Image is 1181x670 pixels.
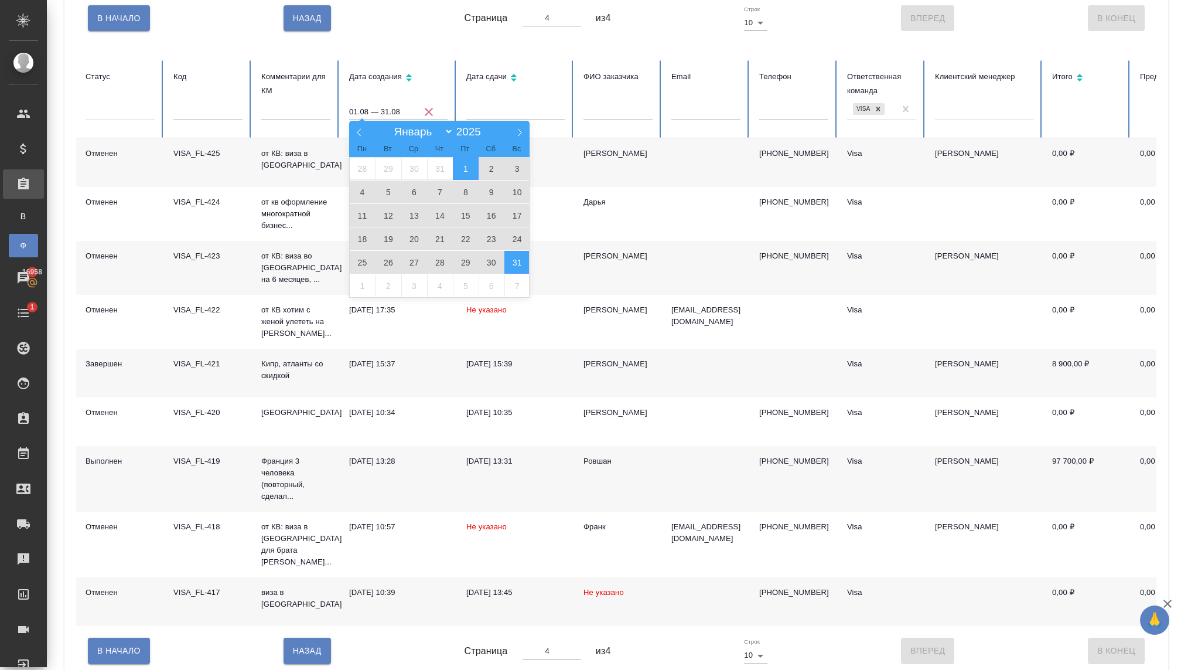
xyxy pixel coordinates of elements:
div: [PERSON_NAME] [583,358,653,370]
div: Ровшан [583,455,653,467]
div: Visa [847,304,916,316]
div: Сортировка [466,70,565,87]
td: [PERSON_NAME] [926,446,1043,512]
span: Август 12, 2025 [376,204,401,227]
span: Август 3, 2025 [504,157,530,180]
span: Август 29, 2025 [453,251,479,274]
td: 0,00 ₽ [1043,241,1131,295]
span: Назад [293,644,322,658]
div: Выполнен [86,455,155,467]
div: [DATE] 13:31 [466,455,565,467]
div: Visa [847,250,916,262]
td: 8 900,00 ₽ [1043,349,1131,397]
span: Вт [375,145,401,153]
span: Август 16, 2025 [479,204,504,227]
span: Ф [15,240,32,251]
div: VISA_FL-418 [173,521,243,533]
span: Август 19, 2025 [376,227,401,250]
div: Email [671,70,740,84]
div: Ответственная команда [847,70,916,98]
span: Август 14, 2025 [427,204,453,227]
p: Франция 3 человека (повторный, сделал... [261,455,330,502]
span: Август 4, 2025 [350,181,376,203]
p: [PHONE_NUMBER] [759,148,828,159]
span: Август 31, 2025 [504,251,530,274]
span: Сентябрь 7, 2025 [504,274,530,297]
span: Август 23, 2025 [479,227,504,250]
div: Отменен [86,250,155,262]
div: [DATE] 15:39 [466,358,565,370]
div: 10 [744,647,767,664]
div: [DATE] 10:39 [349,587,448,598]
input: Год [453,125,490,138]
div: Visa [847,587,916,598]
label: Строк [744,639,760,645]
p: от КВ хотим с женой улететь на [PERSON_NAME]... [261,304,330,339]
div: Отменен [86,304,155,316]
span: Не указано [466,305,507,314]
span: Август 25, 2025 [350,251,376,274]
span: Сентябрь 4, 2025 [427,274,453,297]
div: [DATE] 13:45 [466,587,565,598]
div: Visa [853,103,872,115]
span: Август 2, 2025 [479,157,504,180]
button: В Начало [88,5,150,31]
span: Август 28, 2025 [427,251,453,274]
div: [DATE] 17:35 [349,304,448,316]
select: Month [388,125,453,138]
td: 0,00 ₽ [1043,138,1131,187]
td: 0,00 ₽ [1043,295,1131,349]
a: Ф [9,234,38,257]
span: Не указано [583,588,624,597]
div: Телефон [759,70,828,84]
div: VISA_FL-424 [173,196,243,208]
div: VISA_FL-419 [173,455,243,467]
div: Visa [847,358,916,370]
span: Июль 31, 2025 [427,157,453,180]
td: [PERSON_NAME] [926,397,1043,446]
span: Август 1, 2025 [453,157,479,180]
div: VISA_FL-417 [173,587,243,598]
span: В [15,210,32,222]
span: 16958 [15,266,49,278]
span: Назад [293,11,322,26]
span: В Начало [97,644,141,658]
span: 🙏 [1145,608,1165,632]
div: Завершен [86,358,155,370]
span: Август 26, 2025 [376,251,401,274]
button: Назад [284,5,331,31]
p: Кипр, атланты со скидкой [261,358,330,382]
span: Август 27, 2025 [401,251,427,274]
span: Сентябрь 3, 2025 [401,274,427,297]
div: Дарья [583,196,653,208]
div: Visa [847,455,916,467]
div: VISA_FL-425 [173,148,243,159]
span: Август 30, 2025 [479,251,504,274]
span: Август 13, 2025 [401,204,427,227]
button: Назад [284,638,331,664]
div: Отменен [86,521,155,533]
td: [PERSON_NAME] [926,512,1043,577]
span: Сентябрь 2, 2025 [376,274,401,297]
span: Август 24, 2025 [504,227,530,250]
span: Август 18, 2025 [350,227,376,250]
div: Visa [847,196,916,208]
div: [PERSON_NAME] [583,407,653,419]
span: Август 10, 2025 [504,181,530,203]
div: [DATE] 13:28 [349,455,448,467]
td: 0,00 ₽ [1043,512,1131,577]
td: 97 700,00 ₽ [1043,446,1131,512]
span: Август 6, 2025 [401,181,427,203]
span: Июль 29, 2025 [376,157,401,180]
div: Visa [847,521,916,533]
span: Вс [504,145,530,153]
p: [PHONE_NUMBER] [759,407,828,419]
p: от КВ: виза в [GEOGRAPHIC_DATA] для брата [PERSON_NAME]... [261,521,330,568]
span: Август 22, 2025 [453,227,479,250]
div: Статус [86,70,155,84]
td: 0,00 ₽ [1043,397,1131,446]
div: [DATE] 15:37 [349,358,448,370]
span: Август 9, 2025 [479,181,504,203]
p: [PHONE_NUMBER] [759,250,828,262]
p: [PHONE_NUMBER] [759,521,828,533]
